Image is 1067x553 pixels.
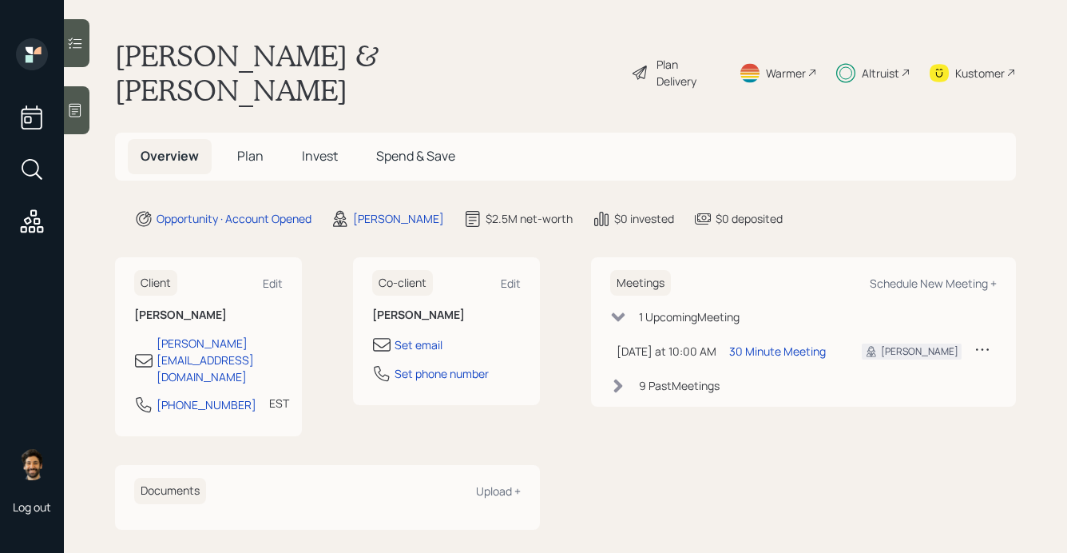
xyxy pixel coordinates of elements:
[862,65,899,82] div: Altruist
[372,308,521,322] h6: [PERSON_NAME]
[372,270,433,296] h6: Co-client
[141,147,199,165] span: Overview
[134,270,177,296] h6: Client
[486,210,573,227] div: $2.5M net-worth
[955,65,1005,82] div: Kustomer
[134,478,206,504] h6: Documents
[729,343,826,360] div: 30 Minute Meeting
[870,276,997,291] div: Schedule New Meeting +
[614,210,674,227] div: $0 invested
[302,147,338,165] span: Invest
[395,336,442,353] div: Set email
[134,308,283,322] h6: [PERSON_NAME]
[501,276,521,291] div: Edit
[716,210,783,227] div: $0 deposited
[353,210,444,227] div: [PERSON_NAME]
[395,365,489,382] div: Set phone number
[476,483,521,499] div: Upload +
[269,395,289,412] div: EST
[656,56,720,90] div: Plan Delivery
[157,335,283,385] div: [PERSON_NAME][EMAIL_ADDRESS][DOMAIN_NAME]
[610,270,671,296] h6: Meetings
[376,147,455,165] span: Spend & Save
[881,344,958,359] div: [PERSON_NAME]
[115,38,618,107] h1: [PERSON_NAME] & [PERSON_NAME]
[639,377,720,394] div: 9 Past Meeting s
[16,448,48,480] img: eric-schwartz-headshot.png
[766,65,806,82] div: Warmer
[617,343,716,360] div: [DATE] at 10:00 AM
[639,308,740,325] div: 1 Upcoming Meeting
[157,210,311,227] div: Opportunity · Account Opened
[263,276,283,291] div: Edit
[13,499,51,515] div: Log out
[157,396,256,413] div: [PHONE_NUMBER]
[237,147,264,165] span: Plan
